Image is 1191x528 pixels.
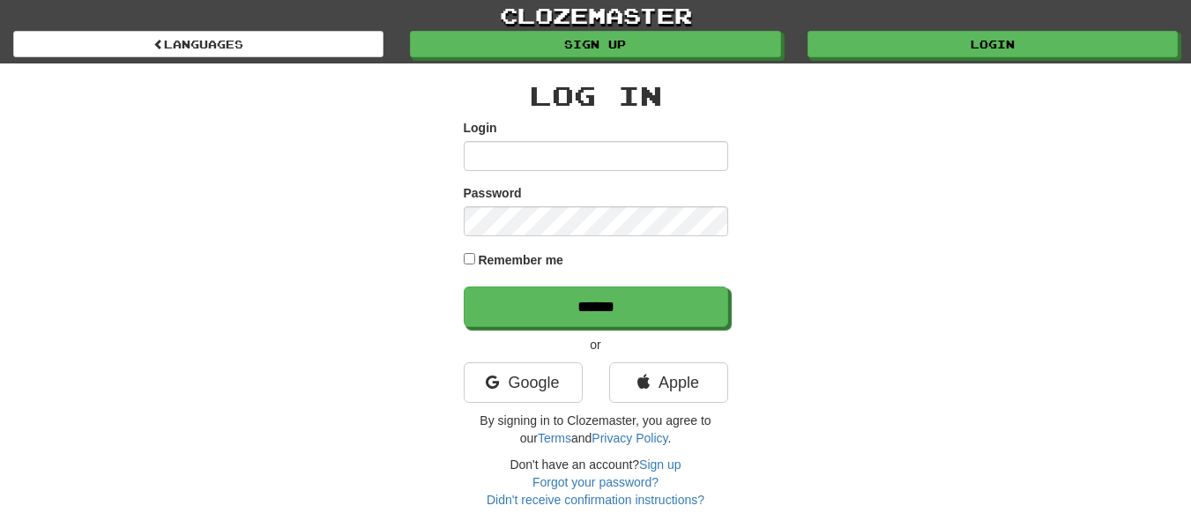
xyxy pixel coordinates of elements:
a: Sign up [639,457,681,472]
a: Login [808,31,1178,57]
a: Forgot your password? [532,475,659,489]
a: Apple [609,362,728,403]
a: Sign up [410,31,780,57]
label: Login [464,119,497,137]
a: Languages [13,31,383,57]
label: Password [464,184,522,202]
a: Google [464,362,583,403]
a: Didn't receive confirmation instructions? [487,493,704,507]
a: Terms [538,431,571,445]
a: Privacy Policy [592,431,667,445]
label: Remember me [478,251,563,269]
p: By signing in to Clozemaster, you agree to our and . [464,412,728,447]
div: Don't have an account? [464,456,728,509]
p: or [464,336,728,353]
h2: Log In [464,81,728,110]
